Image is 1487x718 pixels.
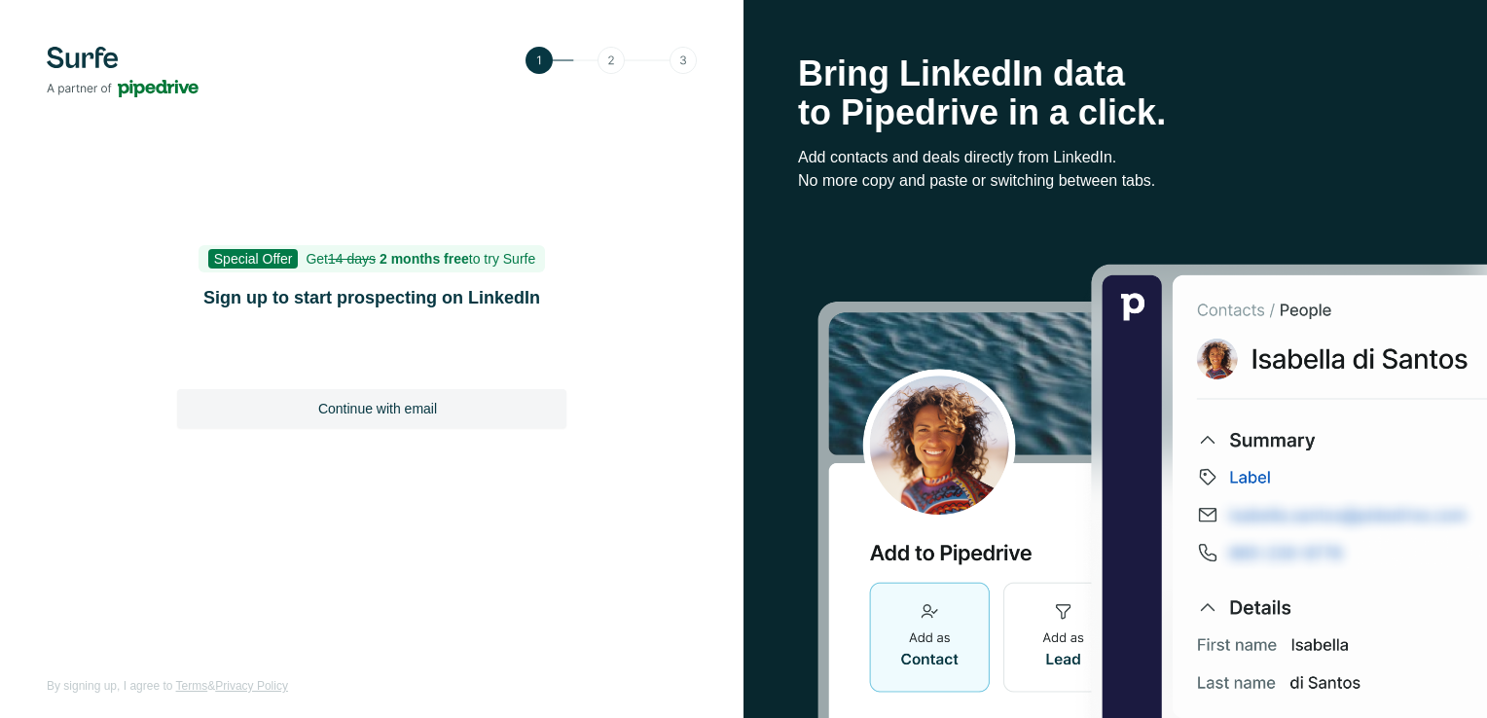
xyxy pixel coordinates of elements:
[167,337,576,379] iframe: Botão "Fazer login com o Google"
[215,679,288,693] a: Privacy Policy
[380,251,469,267] b: 2 months free
[306,251,535,267] span: Get to try Surfe
[798,169,1433,193] p: No more copy and paste or switching between tabs.
[798,146,1433,169] p: Add contacts and deals directly from LinkedIn.
[208,249,299,269] span: Special Offer
[176,679,208,693] a: Terms
[47,679,172,693] span: By signing up, I agree to
[817,263,1487,718] img: Surfe Stock Photo - Selling good vibes
[207,679,215,693] span: &
[526,47,697,74] img: Step 1
[798,54,1433,132] h1: Bring LinkedIn data to Pipedrive in a click.
[318,399,437,418] span: Continue with email
[328,251,376,267] s: 14 days
[47,47,199,97] img: Surfe's logo
[177,284,566,311] h1: Sign up to start prospecting on LinkedIn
